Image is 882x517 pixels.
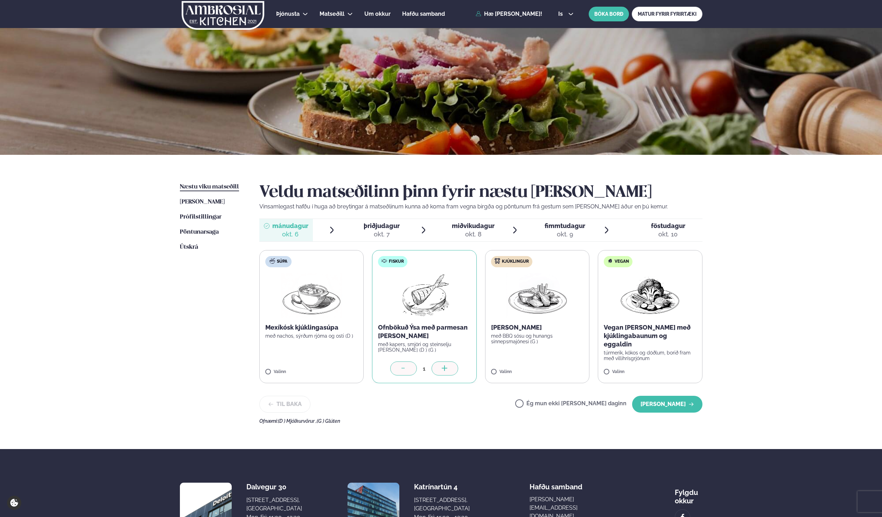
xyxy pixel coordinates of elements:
span: Hafðu samband [402,11,445,17]
button: Til baka [259,396,310,413]
a: Útskrá [180,243,198,251]
span: Matseðill [320,11,344,17]
a: Prófílstillingar [180,213,222,221]
a: [PERSON_NAME] [180,198,225,206]
div: Katrínartún 4 [414,483,470,491]
p: Mexíkósk kjúklingasúpa [265,323,358,332]
div: okt. 8 [452,230,495,239]
span: Næstu viku matseðill [180,184,239,190]
h2: Veldu matseðilinn þinn fyrir næstu [PERSON_NAME] [259,183,702,202]
span: Vegan [615,259,629,264]
span: fimmtudagur [545,222,585,229]
span: miðvikudagur [452,222,495,229]
div: okt. 7 [364,230,400,239]
a: Um okkur [364,10,391,18]
div: [STREET_ADDRESS], [GEOGRAPHIC_DATA] [246,496,302,513]
div: Dalvegur 30 [246,483,302,491]
img: soup.svg [269,258,275,264]
p: með nachos, sýrðum rjóma og osti (D ) [265,333,358,339]
span: Þjónusta [276,11,300,17]
a: Hæ [PERSON_NAME]! [476,11,542,17]
img: Vegan.svg [607,258,613,264]
img: Vegan.png [619,273,681,318]
button: is [553,11,579,17]
p: með BBQ sósu og hunangs sinnepsmajónesi (G ) [491,333,584,344]
a: Næstu viku matseðill [180,183,239,191]
span: Pöntunarsaga [180,229,219,235]
span: Útskrá [180,244,198,250]
div: okt. 9 [545,230,585,239]
p: Ofnbökuð Ýsa með parmesan [PERSON_NAME] [378,323,471,340]
img: fish.svg [381,258,387,264]
a: Pöntunarsaga [180,228,219,236]
p: Vinsamlegast hafðu í huga að breytingar á matseðlinum kunna að koma fram vegna birgða og pöntunum... [259,202,702,211]
a: Matseðill [320,10,344,18]
a: MATUR FYRIR FYRIRTÆKI [632,7,702,21]
span: Kjúklingur [502,259,529,264]
span: Fiskur [389,259,404,264]
span: mánudagur [272,222,308,229]
button: [PERSON_NAME] [632,396,702,413]
p: með kapers, smjöri og steinselju [PERSON_NAME] (D ) (G ) [378,342,471,353]
p: Vegan [PERSON_NAME] með kjúklingabaunum og eggaldin [604,323,696,349]
span: Um okkur [364,11,391,17]
button: BÓKA BORÐ [589,7,629,21]
p: túrmerik, kókos og döðlum, borið fram með villihrísgrjónum [604,350,696,361]
div: 1 [417,365,432,373]
span: Prófílstillingar [180,214,222,220]
div: Ofnæmi: [259,418,702,424]
span: [PERSON_NAME] [180,199,225,205]
img: chicken.svg [495,258,500,264]
div: Fylgdu okkur [675,483,702,505]
span: (D ) Mjólkurvörur , [278,418,317,424]
div: okt. 6 [272,230,308,239]
img: Chicken-wings-legs.png [506,273,568,318]
a: Cookie settings [7,496,21,510]
div: okt. 10 [651,230,685,239]
div: [STREET_ADDRESS], [GEOGRAPHIC_DATA] [414,496,470,513]
span: föstudagur [651,222,685,229]
span: (G ) Glúten [317,418,340,424]
span: þriðjudagur [364,222,400,229]
a: Þjónusta [276,10,300,18]
span: Súpa [277,259,287,264]
img: Soup.png [281,273,342,318]
a: Hafðu samband [402,10,445,18]
img: logo [181,1,265,30]
img: Fish.png [393,273,455,318]
span: is [558,11,565,17]
span: Hafðu samband [530,477,582,491]
p: [PERSON_NAME] [491,323,584,332]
